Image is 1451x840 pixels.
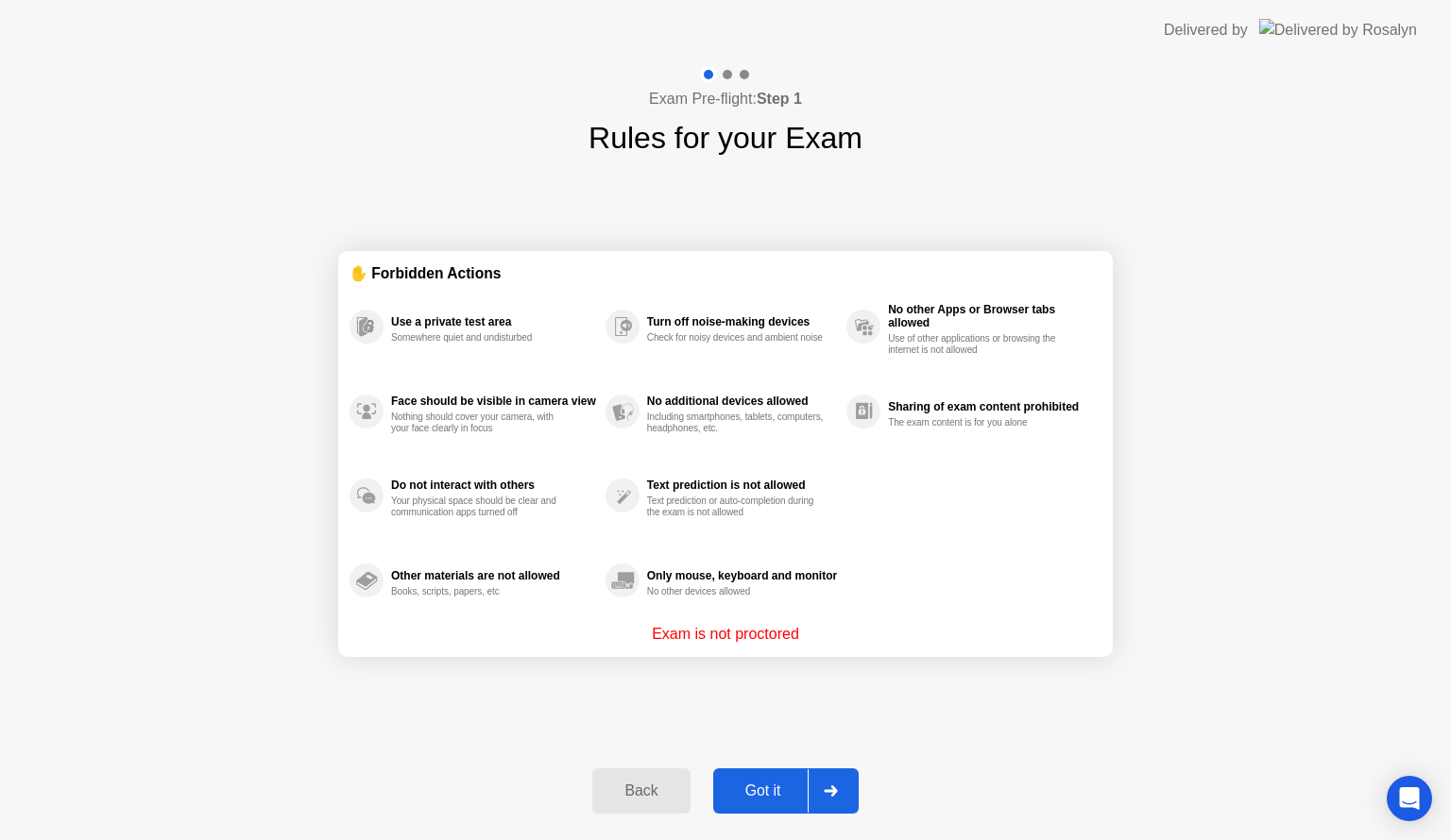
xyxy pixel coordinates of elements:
div: Back [598,782,684,799]
div: Including smartphones, tablets, computers, headphones, etc. [647,412,826,434]
button: Back [592,768,690,814]
div: No other devices allowed [647,586,826,597]
div: Other materials are not allowed [391,569,596,582]
button: Got it [713,768,859,814]
div: The exam content is for you alone [888,417,1067,428]
div: Only mouse, keyboard and monitor [647,569,837,582]
div: Use of other applications or browsing the internet is not allowed [888,333,1067,356]
div: Sharing of exam content prohibited [888,400,1092,413]
div: Somewhere quiet and undisturbed [391,332,570,344]
h4: Exam Pre-flight: [649,88,802,110]
img: Delivered by Rosalyn [1259,19,1417,41]
div: Face should be visible in camera view [391,395,596,408]
b: Step 1 [757,91,802,107]
div: ✋ Forbidden Actions [350,262,1101,284]
p: Exam is not proctored [652,623,799,646]
div: Use a private test area [391,315,596,328]
div: Text prediction or auto-completion during the exam is not allowed [647,496,826,518]
div: Your physical space should be clear and communication apps turned off [391,496,570,518]
div: Check for noisy devices and ambient noise [647,332,826,344]
h1: Rules for your Exam [589,115,862,160]
div: Nothing should cover your camera, with your face clearly in focus [391,412,570,434]
div: Text prediction is not allowed [647,479,837,492]
div: Turn off noise-making devices [647,315,837,328]
div: Do not interact with others [391,479,596,492]
div: Open Intercom Messenger [1387,776,1432,821]
div: No additional devices allowed [647,395,837,408]
div: Books, scripts, papers, etc [391,586,570,597]
div: No other Apps or Browser tabs allowed [888,303,1092,329]
div: Got it [719,782,808,799]
div: Delivered by [1164,19,1248,42]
